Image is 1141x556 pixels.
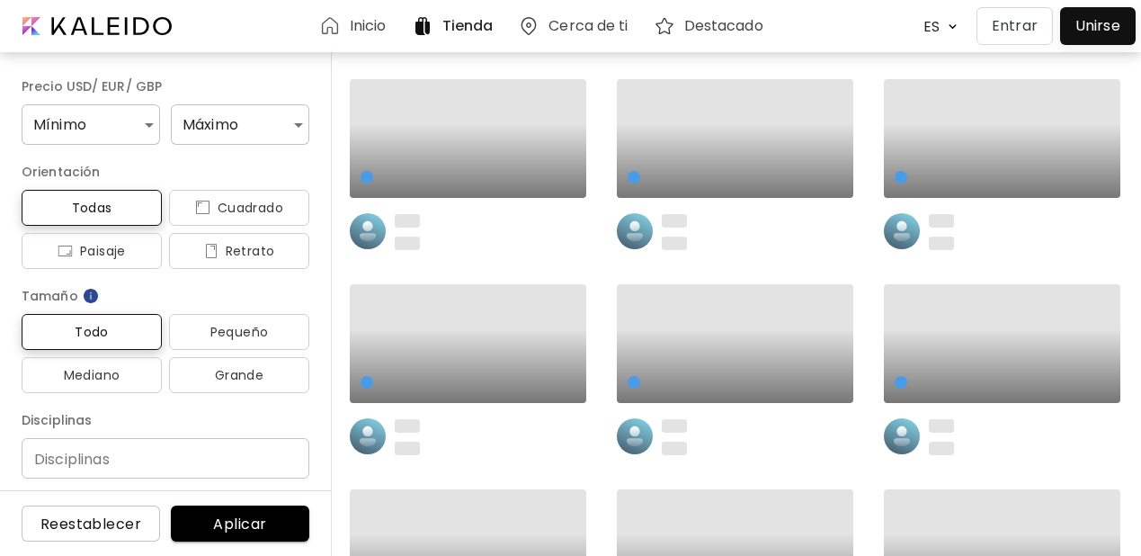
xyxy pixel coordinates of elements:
[319,15,394,37] a: Inicio
[914,11,943,42] div: ES
[82,287,100,305] img: info
[654,15,771,37] a: Destacado
[22,409,309,431] h6: Disciplinas
[22,190,162,226] button: Todas
[169,357,309,393] button: Grande
[171,104,309,145] div: Máximo
[22,357,162,393] button: Mediano
[183,364,295,386] span: Grande
[58,244,73,258] img: icon
[22,104,160,145] div: Mínimo
[442,19,494,33] h6: Tienda
[22,233,162,269] button: iconPaisaje
[171,506,309,542] button: Aplicar
[943,18,962,35] img: arrow down
[36,515,146,534] span: Reestablecer
[185,515,295,534] span: Aplicar
[36,321,147,343] span: Todo
[412,15,501,37] a: Tienda
[169,233,309,269] button: iconRetrato
[36,364,147,386] span: Mediano
[22,506,160,542] button: Reestablecer
[169,314,309,350] button: Pequeño
[22,285,309,307] h6: Tamaño
[350,19,387,33] h6: Inicio
[183,197,295,219] span: Cuadrado
[22,314,162,350] button: Todo
[992,15,1038,37] p: Entrar
[1060,7,1136,45] a: Unirse
[183,321,295,343] span: Pequeño
[36,197,147,219] span: Todas
[684,19,763,33] h6: Destacado
[518,15,635,37] a: Cerca de ti
[169,190,309,226] button: iconCuadrado
[204,244,218,258] img: icon
[22,161,309,183] h6: Orientación
[976,7,1053,45] button: Entrar
[22,76,309,97] h6: Precio USD/ EUR/ GBP
[183,240,295,262] span: Retrato
[195,201,210,215] img: icon
[36,240,147,262] span: Paisaje
[976,7,1060,45] a: Entrar
[548,19,628,33] h6: Cerca de ti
